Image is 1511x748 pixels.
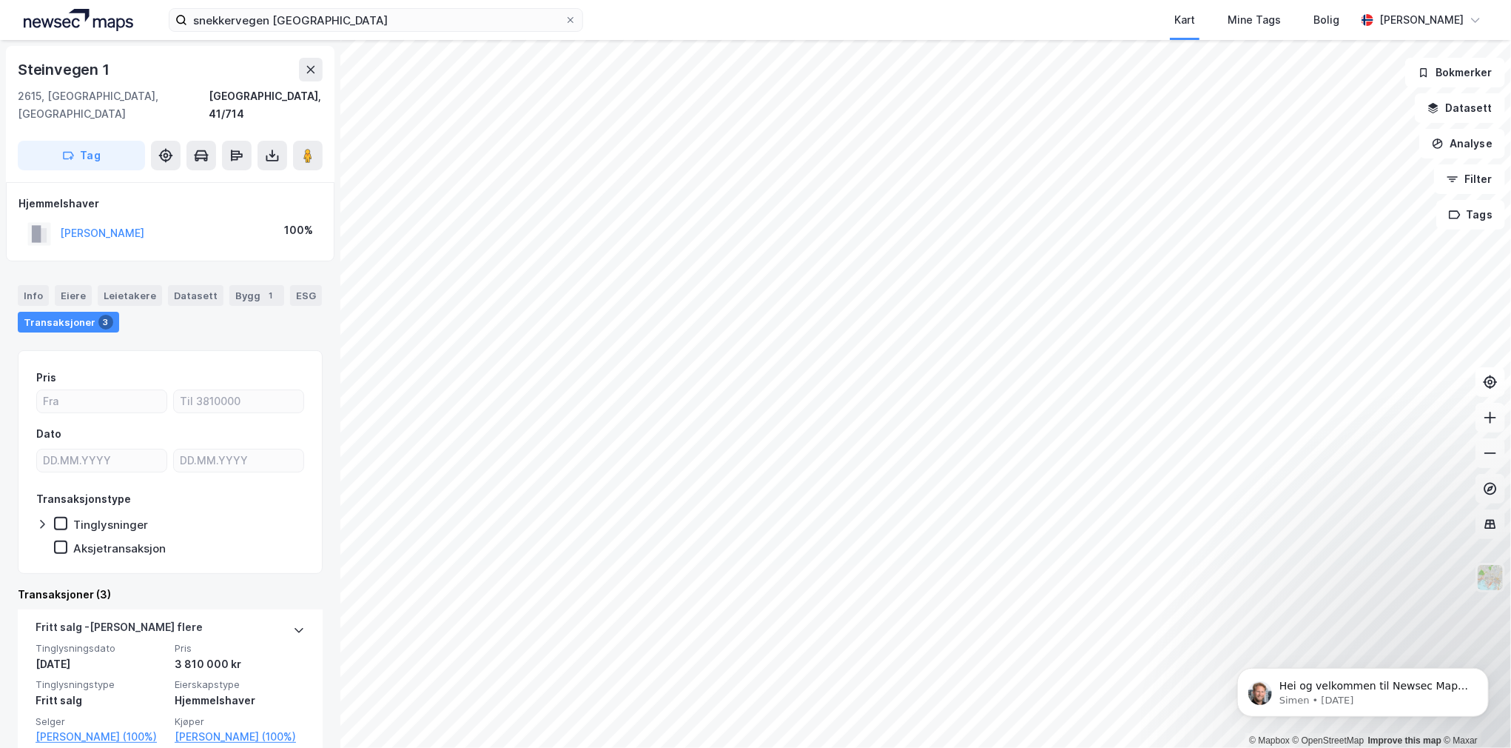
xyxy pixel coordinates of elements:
div: 3 810 000 kr [175,655,305,673]
div: Leietakere [98,285,162,306]
div: [GEOGRAPHIC_DATA], 41/714 [209,87,323,123]
iframe: Intercom notifications message [1215,637,1511,741]
div: Eiere [55,285,92,306]
button: Tags [1436,200,1505,230]
div: Info [18,285,49,306]
div: Dato [36,425,61,443]
div: 2615, [GEOGRAPHIC_DATA], [GEOGRAPHIC_DATA] [18,87,209,123]
a: Improve this map [1368,735,1441,746]
button: Tag [18,141,145,170]
a: [PERSON_NAME] (100%) [36,728,166,746]
div: Transaksjoner (3) [18,586,323,604]
div: Aksjetransaksjon [73,541,166,555]
div: Transaksjoner [18,312,119,333]
div: Kart [1174,11,1195,29]
span: Kjøper [175,715,305,728]
div: Transaksjonstype [36,490,131,508]
img: logo.a4113a55bc3d86da70a041830d287a7e.svg [24,9,133,31]
div: [PERSON_NAME] [1379,11,1464,29]
a: Mapbox [1249,735,1290,746]
div: 1 [263,288,278,303]
div: 3 [98,315,113,330]
button: Datasett [1415,93,1505,123]
div: Hjemmelshaver [175,692,305,709]
span: Eierskapstype [175,678,305,691]
span: Tinglysningsdato [36,642,166,655]
a: [PERSON_NAME] (100%) [175,728,305,746]
button: Filter [1434,164,1505,194]
input: Til 3810000 [174,390,303,413]
div: [DATE] [36,655,166,673]
div: Datasett [168,285,223,306]
div: Steinvegen 1 [18,58,112,81]
input: Fra [37,390,166,413]
img: Z [1476,564,1504,592]
div: Fritt salg [36,692,166,709]
div: Hjemmelshaver [18,195,322,213]
span: Tinglysningstype [36,678,166,691]
div: Bolig [1313,11,1339,29]
div: ESG [290,285,322,306]
button: Bokmerker [1405,58,1505,87]
span: Selger [36,715,166,728]
div: Bygg [229,285,284,306]
div: Fritt salg - [PERSON_NAME] flere [36,618,203,642]
div: 100% [284,221,313,239]
input: DD.MM.YYYY [37,450,166,472]
input: Søk på adresse, matrikkel, gårdeiere, leietakere eller personer [187,9,565,31]
div: Tinglysninger [73,518,148,532]
span: Pris [175,642,305,655]
a: OpenStreetMap [1293,735,1364,746]
button: Analyse [1419,129,1505,158]
div: Mine Tags [1228,11,1281,29]
div: Pris [36,369,56,387]
input: DD.MM.YYYY [174,450,303,472]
